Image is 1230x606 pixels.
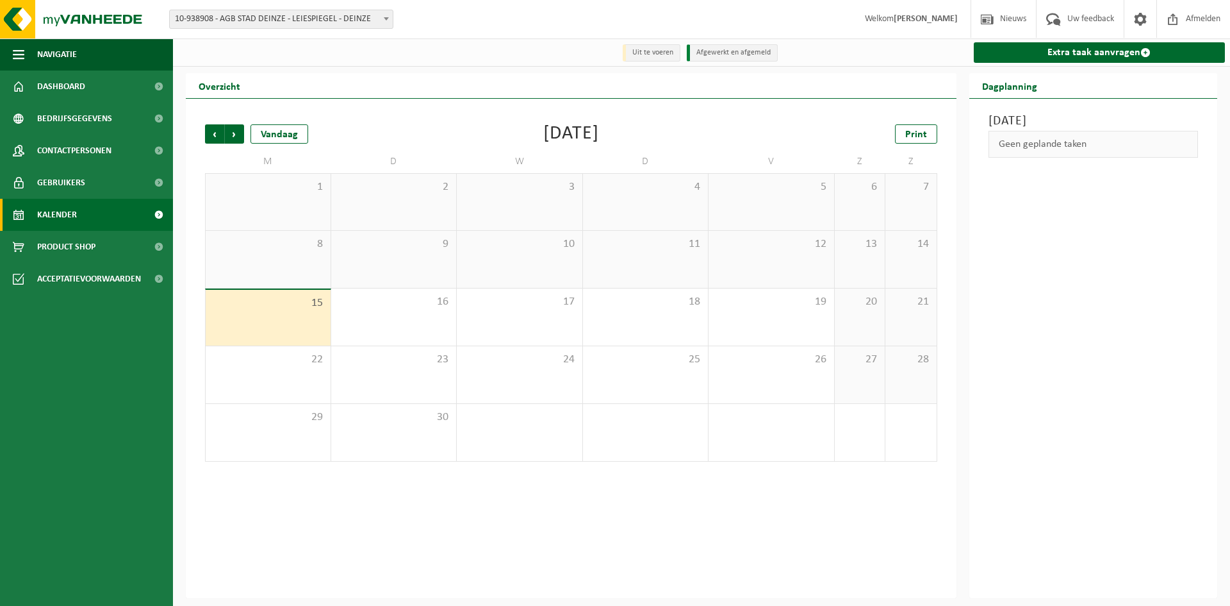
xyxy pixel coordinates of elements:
[170,10,393,28] span: 10-938908 - AGB STAD DEINZE - LEIESPIEGEL - DEINZE
[37,135,111,167] span: Contactpersonen
[331,150,457,173] td: D
[205,150,331,173] td: M
[583,150,709,173] td: D
[988,112,1199,131] h3: [DATE]
[715,353,828,367] span: 26
[892,180,930,194] span: 7
[37,199,77,231] span: Kalender
[841,353,879,367] span: 27
[37,231,95,263] span: Product Shop
[457,150,583,173] td: W
[905,130,927,140] span: Print
[715,295,828,309] span: 19
[543,124,599,144] div: [DATE]
[37,71,85,103] span: Dashboard
[715,237,828,251] span: 12
[589,237,702,251] span: 11
[212,237,324,251] span: 8
[841,237,879,251] span: 13
[885,150,937,173] td: Z
[338,295,450,309] span: 16
[892,353,930,367] span: 28
[974,42,1226,63] a: Extra taak aanvragen
[338,353,450,367] span: 23
[225,124,244,144] span: Volgende
[37,263,141,295] span: Acceptatievoorwaarden
[463,180,576,194] span: 3
[589,295,702,309] span: 18
[988,131,1199,158] div: Geen geplande taken
[709,150,835,173] td: V
[205,124,224,144] span: Vorige
[892,295,930,309] span: 21
[338,180,450,194] span: 2
[589,180,702,194] span: 4
[37,167,85,199] span: Gebruikers
[212,180,324,194] span: 1
[463,295,576,309] span: 17
[463,353,576,367] span: 24
[895,124,937,144] a: Print
[212,410,324,425] span: 29
[212,353,324,367] span: 22
[835,150,886,173] td: Z
[894,14,958,24] strong: [PERSON_NAME]
[715,180,828,194] span: 5
[463,237,576,251] span: 10
[338,237,450,251] span: 9
[841,295,879,309] span: 20
[892,237,930,251] span: 14
[969,73,1050,98] h2: Dagplanning
[250,124,308,144] div: Vandaag
[841,180,879,194] span: 6
[186,73,253,98] h2: Overzicht
[169,10,393,29] span: 10-938908 - AGB STAD DEINZE - LEIESPIEGEL - DEINZE
[37,103,112,135] span: Bedrijfsgegevens
[589,353,702,367] span: 25
[212,296,324,310] span: 15
[37,38,77,71] span: Navigatie
[687,44,778,62] li: Afgewerkt en afgemeld
[623,44,680,62] li: Uit te voeren
[338,410,450,425] span: 30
